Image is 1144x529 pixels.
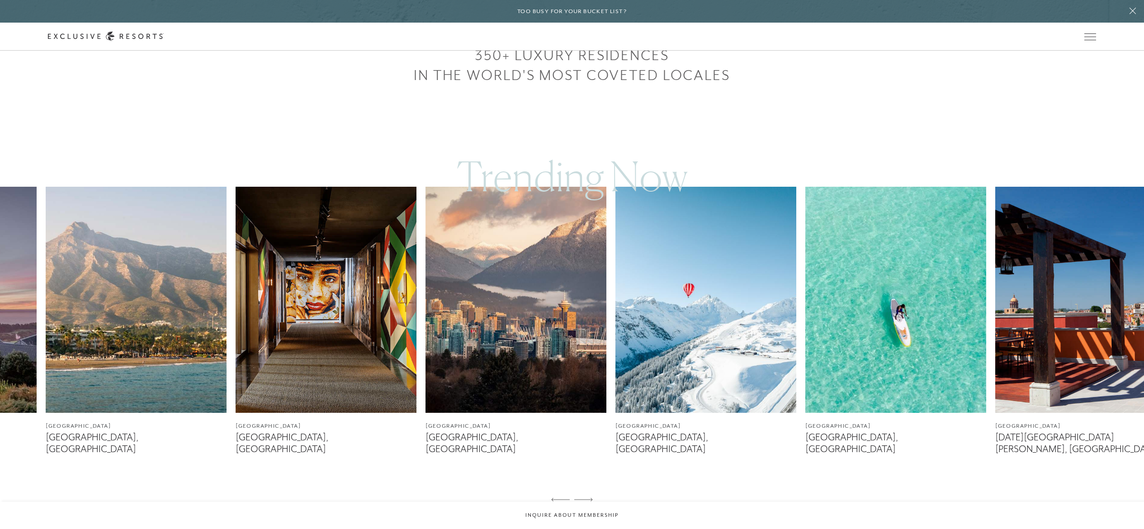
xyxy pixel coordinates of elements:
figcaption: [GEOGRAPHIC_DATA] [615,422,796,430]
figcaption: [GEOGRAPHIC_DATA], [GEOGRAPHIC_DATA] [425,432,606,454]
figcaption: [GEOGRAPHIC_DATA] [236,422,416,430]
a: [GEOGRAPHIC_DATA][GEOGRAPHIC_DATA], [GEOGRAPHIC_DATA] [46,187,227,455]
figcaption: [GEOGRAPHIC_DATA], [GEOGRAPHIC_DATA] [615,432,796,454]
iframe: Qualified Messenger [1102,487,1144,529]
h6: Too busy for your bucket list? [517,7,627,16]
button: Open navigation [1084,33,1096,40]
a: [GEOGRAPHIC_DATA][GEOGRAPHIC_DATA], [GEOGRAPHIC_DATA] [236,187,416,455]
figcaption: [GEOGRAPHIC_DATA] [425,422,606,430]
figcaption: [GEOGRAPHIC_DATA], [GEOGRAPHIC_DATA] [236,432,416,454]
figcaption: [GEOGRAPHIC_DATA] [805,422,986,430]
figcaption: [GEOGRAPHIC_DATA], [GEOGRAPHIC_DATA] [46,432,227,454]
a: [GEOGRAPHIC_DATA][GEOGRAPHIC_DATA], [GEOGRAPHIC_DATA] [425,187,606,455]
figcaption: [GEOGRAPHIC_DATA], [GEOGRAPHIC_DATA] [805,432,986,454]
a: [GEOGRAPHIC_DATA][GEOGRAPHIC_DATA], [GEOGRAPHIC_DATA] [615,187,796,455]
a: [GEOGRAPHIC_DATA][GEOGRAPHIC_DATA], [GEOGRAPHIC_DATA] [805,187,986,455]
figcaption: [GEOGRAPHIC_DATA] [46,422,227,430]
